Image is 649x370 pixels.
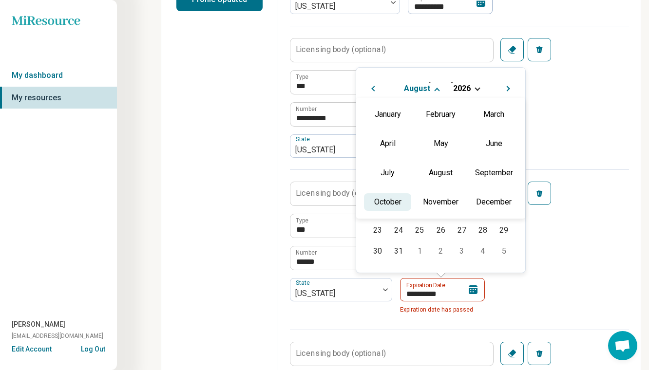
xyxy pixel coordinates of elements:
[356,67,526,273] div: Choose Date
[430,220,451,240] div: Choose Wednesday, August 26th, 2026
[388,220,409,240] div: Choose Monday, August 24th, 2026
[494,220,515,240] div: Choose Saturday, August 29th, 2026
[470,193,517,211] div: December
[388,240,409,261] div: Choose Monday, August 31st, 2026
[364,106,411,123] div: January
[494,240,515,261] div: Choose Saturday, September 5th, 2026
[12,344,52,354] button: Edit Account
[296,136,312,143] label: State
[296,74,308,80] label: Type
[417,135,464,152] div: May
[417,106,464,123] div: February
[502,79,517,95] button: Next Month
[296,46,386,54] label: Licensing body (optional)
[364,79,517,93] h2: [DATE]
[608,331,637,360] div: Open chat
[296,106,317,112] label: Number
[470,164,517,182] div: September
[364,164,411,182] div: July
[472,220,493,240] div: Choose Friday, August 28th, 2026
[417,193,464,211] div: November
[364,79,380,95] button: Previous Month
[12,319,65,330] span: [PERSON_NAME]
[470,135,517,152] div: June
[417,164,464,182] div: August
[364,135,411,152] div: April
[367,220,388,240] div: Choose Sunday, August 23rd, 2026
[81,344,105,352] button: Log Out
[296,189,386,197] label: Licensing body (optional)
[451,240,472,261] div: Choose Thursday, September 3rd, 2026
[404,84,430,93] span: August
[409,240,430,261] div: Choose Tuesday, September 1st, 2026
[296,350,386,357] label: Licensing body (optional)
[296,279,312,286] label: State
[364,193,411,211] div: October
[290,71,493,94] input: credential.licenses.1.name
[296,218,308,223] label: Type
[290,214,493,238] input: credential.licenses.2.name
[409,220,430,240] div: Choose Tuesday, August 25th, 2026
[367,240,388,261] div: Choose Sunday, August 30th, 2026
[453,84,471,93] span: 2026
[451,220,472,240] div: Choose Thursday, August 27th, 2026
[430,240,451,261] div: Choose Wednesday, September 2nd, 2026
[12,332,103,340] span: [EMAIL_ADDRESS][DOMAIN_NAME]
[472,240,493,261] div: Choose Friday, September 4th, 2026
[400,305,485,314] span: Expiration date has passed
[296,250,317,256] label: Number
[470,106,517,123] div: March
